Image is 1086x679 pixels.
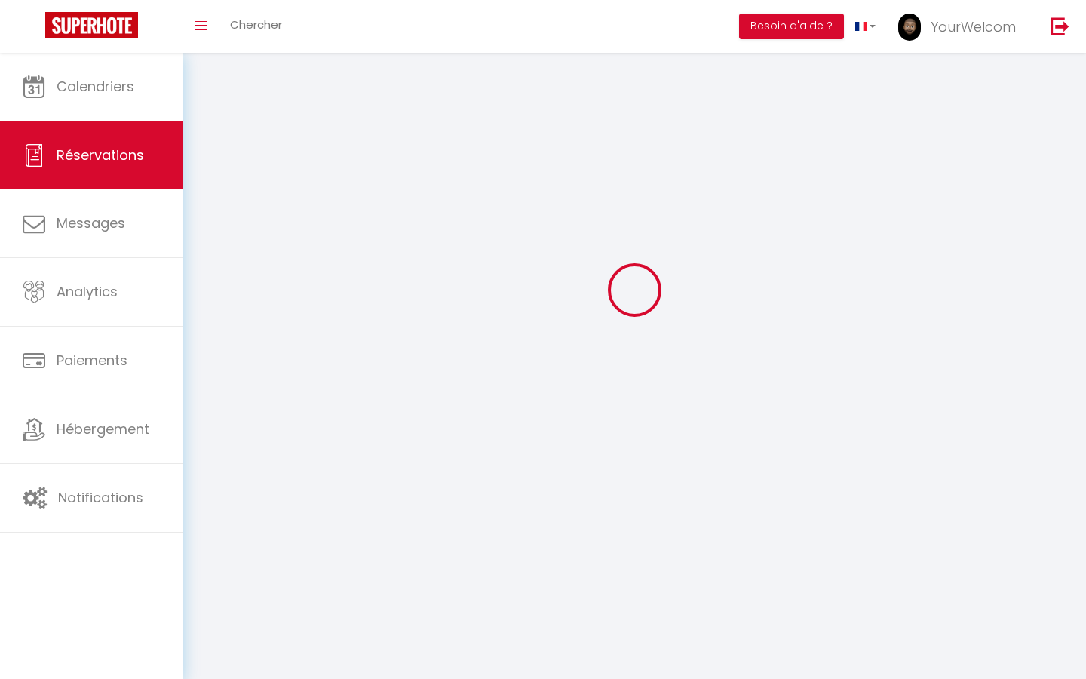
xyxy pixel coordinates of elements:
img: Super Booking [45,12,138,38]
span: Notifications [58,488,143,507]
span: Analytics [57,282,118,301]
span: Chercher [230,17,282,32]
span: Calendriers [57,77,134,96]
img: logout [1051,17,1069,35]
span: YourWelcom [931,17,1016,36]
span: Hébergement [57,419,149,438]
img: ... [898,14,921,41]
button: Ouvrir le widget de chat LiveChat [12,6,57,51]
span: Paiements [57,351,127,370]
button: Besoin d'aide ? [739,14,844,39]
span: Réservations [57,146,144,164]
span: Messages [57,214,125,232]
